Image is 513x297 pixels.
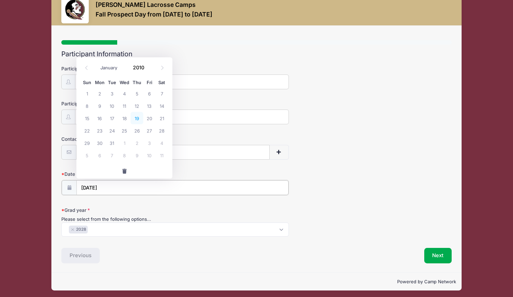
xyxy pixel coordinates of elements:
[57,278,456,285] p: Powered by Camp Network
[81,80,93,85] span: Sun
[156,149,168,161] span: September 11, 2010
[75,110,289,124] input: Participant's Last Name
[106,80,118,85] span: Tue
[118,149,131,161] span: September 8, 2010
[94,100,106,112] span: August 9, 2010
[118,100,131,112] span: August 11, 2010
[96,1,212,8] h3: [PERSON_NAME] Lacrosse Camps
[131,112,143,124] span: August 19, 2010
[143,100,156,112] span: August 13, 2010
[131,124,143,137] span: August 26, 2010
[76,145,269,160] input: email@email.com
[94,137,106,149] span: August 30, 2010
[424,248,452,264] button: Next
[143,124,156,137] span: August 27, 2010
[156,124,168,137] span: August 28, 2010
[118,137,131,149] span: September 1, 2010
[76,180,289,195] input: mm/dd/yyyy
[61,171,192,178] label: Date of Birth
[94,124,106,137] span: August 23, 2010
[156,137,168,149] span: September 4, 2010
[143,137,156,149] span: September 3, 2010
[61,100,192,107] label: Participant's Last Name
[81,137,93,149] span: August 29, 2010
[96,11,212,18] h3: Fall Prospect Day from [DATE] to [DATE]
[106,100,118,112] span: August 10, 2010
[71,228,75,231] button: Remove item
[61,216,289,223] div: Please select from the following options...
[61,65,192,72] label: Participant's First Name
[118,124,131,137] span: August 25, 2010
[143,80,156,85] span: Fri
[69,226,88,233] li: 2028
[94,149,106,161] span: September 6, 2010
[81,112,93,124] span: August 15, 2010
[143,87,156,100] span: August 6, 2010
[81,124,93,137] span: August 22, 2010
[131,87,143,100] span: August 5, 2010
[81,100,93,112] span: August 8, 2010
[75,75,289,89] input: Participant's First Name
[143,112,156,124] span: August 20, 2010
[156,87,168,100] span: August 7, 2010
[106,149,118,161] span: September 7, 2010
[76,227,86,233] span: 2028
[131,100,143,112] span: August 12, 2010
[118,112,131,124] span: August 18, 2010
[106,87,118,100] span: August 3, 2010
[156,80,168,85] span: Sat
[106,137,118,149] span: August 31, 2010
[94,80,106,85] span: Mon
[130,62,152,72] input: Year
[131,80,143,85] span: Thu
[61,50,452,58] h2: Participant Information
[156,112,168,124] span: August 21, 2010
[94,112,106,124] span: August 16, 2010
[61,136,192,142] label: Contact Email
[118,80,131,85] span: Wed
[106,124,118,137] span: August 24, 2010
[131,137,143,149] span: September 2, 2010
[106,112,118,124] span: August 17, 2010
[97,63,127,72] select: Month
[81,87,93,100] span: August 1, 2010
[131,149,143,161] span: September 9, 2010
[156,100,168,112] span: August 14, 2010
[81,149,93,161] span: September 5, 2010
[61,207,192,214] label: Grad year
[94,87,106,100] span: August 2, 2010
[118,87,131,100] span: August 4, 2010
[65,226,69,232] textarea: Search
[143,149,156,161] span: September 10, 2010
